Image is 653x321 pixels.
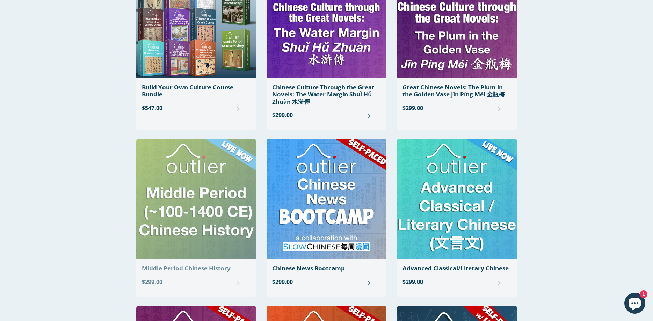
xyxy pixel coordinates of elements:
img: Advanced Classical/Literary Chinese [397,139,517,259]
span: $299.00 [272,278,381,286]
a: Middle Period Chinese History $299.00 [136,139,256,291]
span: $299.00 [402,104,511,112]
img: Chinese News Bootcamp [267,139,386,259]
span: $299.00 [402,278,511,286]
a: Advanced Classical/Literary Chinese $299.00 [397,139,517,291]
a: Chinese News Bootcamp $299.00 [267,139,386,291]
div: Great Chinese Novels: The Plum in the Golden Vase Jīn Píng Méi 金瓶梅 [402,84,511,98]
div: Chinese Culture Through the Great Novels: The Water Margin Shuǐ Hǔ Zhuàn 水滸傳 [272,84,381,105]
div: Build Your Own Culture Course Bundle [142,84,251,98]
img: Middle Period Chinese History [136,139,256,259]
div: Advanced Classical/Literary Chinese [402,265,511,272]
div: Chinese News Bootcamp [272,265,381,272]
span: $299.00 [142,278,251,286]
span: $547.00 [142,104,251,112]
span: $299.00 [272,111,381,119]
inbox-online-store-chat: Shopify online store chat [622,293,647,315]
div: Middle Period Chinese History [142,265,251,272]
